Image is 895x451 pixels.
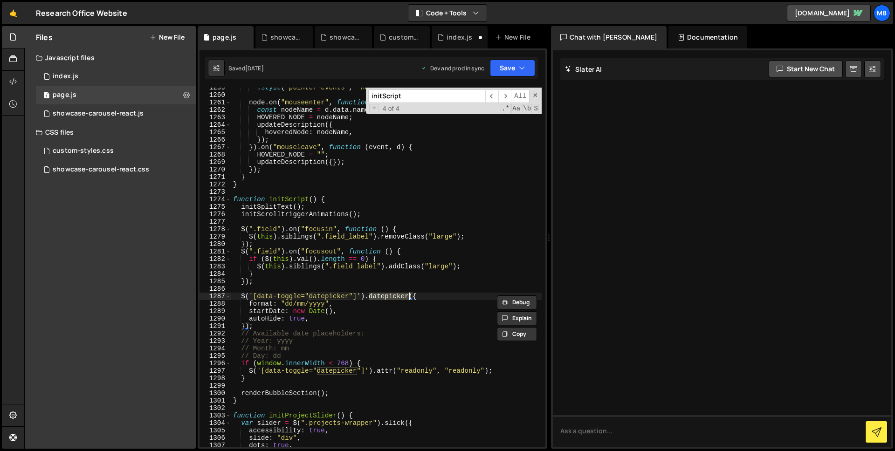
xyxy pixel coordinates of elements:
div: 1276 [200,211,231,218]
div: custom-styles.css [53,147,114,155]
div: 1268 [200,151,231,158]
div: 1261 [200,99,231,106]
div: 1269 [200,158,231,166]
span: ​ [498,89,511,103]
input: Search for [368,89,485,103]
div: 1301 [200,397,231,404]
div: [DATE] [245,64,264,72]
div: 1285 [200,278,231,285]
div: 1303 [200,412,231,419]
span: 1 [44,92,49,100]
div: Javascript files [25,48,196,67]
span: Whole Word Search [522,104,532,113]
div: Research Office Website [36,7,127,19]
div: 1291 [200,322,231,330]
div: 1265 [200,129,231,136]
button: New File [150,34,185,41]
div: page.js [213,33,236,42]
span: CaseSensitive Search [511,104,521,113]
div: 1282 [200,255,231,263]
div: showcase-carousel-react.css [53,165,149,174]
a: 🤙 [2,2,25,24]
div: 10476/23772.js [36,86,196,104]
div: 10476/38631.css [36,142,196,160]
a: [DOMAIN_NAME] [787,5,871,21]
span: Search In Selection [533,104,539,113]
div: 1272 [200,181,231,188]
div: Saved [228,64,264,72]
div: 1305 [200,427,231,434]
div: 1307 [200,442,231,449]
h2: Files [36,32,53,42]
div: 1293 [200,337,231,345]
div: 1290 [200,315,231,322]
div: 1306 [200,434,231,442]
div: 1279 [200,233,231,240]
div: index.js [447,33,472,42]
div: 1288 [200,300,231,307]
div: 10476/45224.css [36,160,196,179]
div: 1295 [200,352,231,360]
div: showcase-carousel-react.css [330,33,361,42]
div: 1277 [200,218,231,225]
div: 1259 [200,84,231,91]
div: 1266 [200,136,231,143]
div: custom-styles.css [389,33,419,42]
div: 1264 [200,121,231,129]
div: 1296 [200,360,231,367]
div: 1274 [200,196,231,203]
div: 1263 [200,114,231,121]
div: 1260 [200,91,231,99]
div: index.js [53,72,78,81]
div: showcase-carousel-react.js [270,33,302,42]
a: MB [874,5,890,21]
div: Chat with [PERSON_NAME] [551,26,667,48]
button: Explain [497,311,537,325]
div: 1294 [200,345,231,352]
div: Documentation [668,26,747,48]
span: ​ [485,89,498,103]
div: 1278 [200,225,231,233]
div: 1283 [200,263,231,270]
h2: Slater AI [565,65,602,74]
div: showcase-carousel-react.js [53,109,144,118]
div: page.js [53,91,76,99]
button: Copy [497,327,537,341]
div: 1300 [200,389,231,397]
button: Code + Tools [408,5,487,21]
div: 1262 [200,106,231,114]
div: 1281 [200,248,231,255]
div: 1289 [200,307,231,315]
div: 1304 [200,419,231,427]
div: Dev and prod in sync [421,64,484,72]
span: 4 of 4 [379,105,403,112]
button: Start new chat [769,61,843,77]
div: 1298 [200,375,231,382]
div: 1273 [200,188,231,196]
button: Debug [497,295,537,309]
div: 1280 [200,240,231,248]
div: 1284 [200,270,231,278]
div: New File [495,33,534,42]
div: 1302 [200,404,231,412]
div: 1287 [200,293,231,300]
div: 1297 [200,367,231,375]
button: Save [490,60,535,76]
span: RegExp Search [501,104,510,113]
div: 10476/45223.js [36,104,196,123]
div: 1299 [200,382,231,389]
div: 1271 [200,173,231,181]
span: Toggle Replace mode [369,104,379,112]
div: 10476/23765.js [36,67,196,86]
div: 1267 [200,143,231,151]
div: 1292 [200,330,231,337]
div: CSS files [25,123,196,142]
div: 1270 [200,166,231,173]
div: 1275 [200,203,231,211]
div: 1286 [200,285,231,293]
span: Alt-Enter [511,89,530,103]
